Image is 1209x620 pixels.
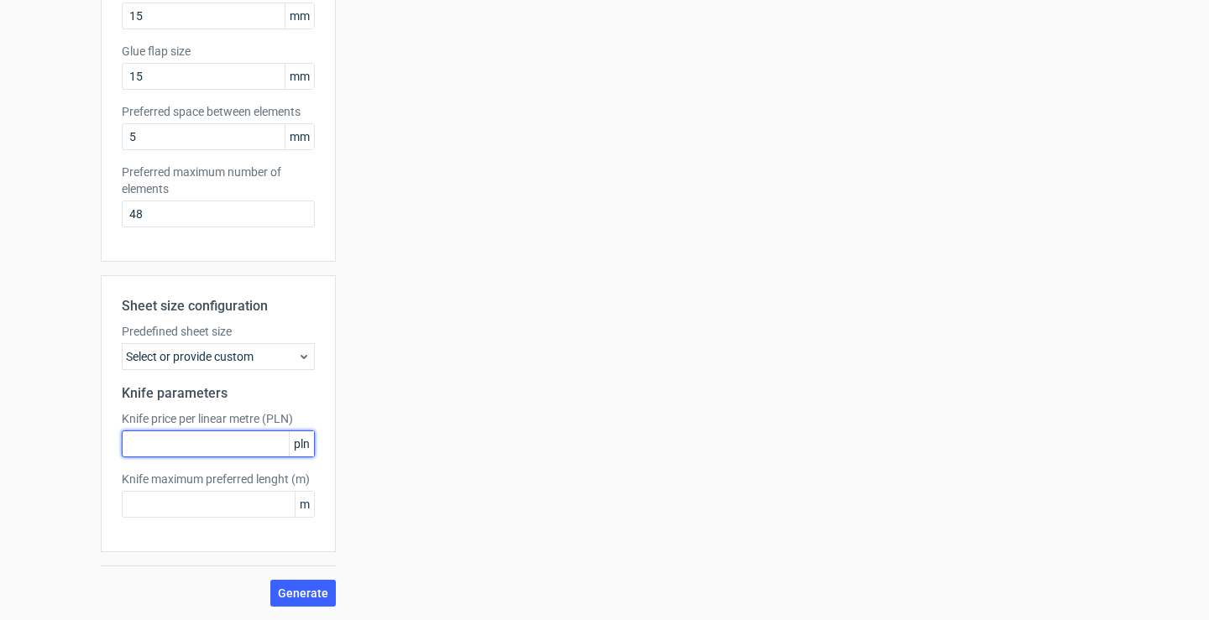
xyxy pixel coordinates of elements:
label: Predefined sheet size [122,323,315,340]
span: m [295,492,314,517]
button: Generate [270,580,336,607]
label: Preferred maximum number of elements [122,164,315,197]
span: pln [289,431,314,456]
h2: Sheet size configuration [122,296,315,316]
span: mm [285,124,314,149]
span: Generate [278,587,328,599]
label: Preferred space between elements [122,103,315,120]
span: mm [285,3,314,29]
label: Knife price per linear metre (PLN) [122,410,315,427]
div: Select or provide custom [122,343,315,370]
h2: Knife parameters [122,383,315,404]
label: Glue flap size [122,43,315,60]
label: Knife maximum preferred lenght (m) [122,471,315,487]
span: mm [285,64,314,89]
